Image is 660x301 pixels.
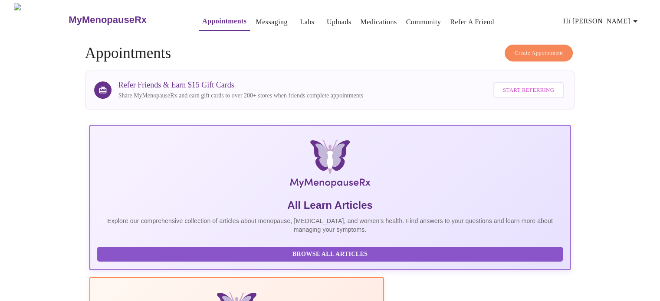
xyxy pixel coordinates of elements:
[406,16,441,28] a: Community
[68,5,181,35] a: MyMenopauseRx
[69,14,147,26] h3: MyMenopauseRx
[491,78,566,103] a: Start Referring
[403,13,445,31] button: Community
[199,13,250,31] button: Appointments
[106,249,555,260] span: Browse All Articles
[447,13,498,31] button: Refer a Friend
[202,15,246,27] a: Appointments
[493,82,564,98] button: Start Referring
[252,13,291,31] button: Messaging
[118,91,363,100] p: Share MyMenopauseRx and earn gift cards to over 200+ stores when friends complete appointments
[14,3,68,36] img: MyMenopauseRx Logo
[505,45,573,61] button: Create Appointment
[293,13,321,31] button: Labs
[300,16,314,28] a: Labs
[560,13,644,30] button: Hi [PERSON_NAME]
[97,217,563,234] p: Explore our comprehensive collection of articles about menopause, [MEDICAL_DATA], and women's hea...
[357,13,400,31] button: Medications
[563,15,640,27] span: Hi [PERSON_NAME]
[515,48,563,58] span: Create Appointment
[327,16,351,28] a: Uploads
[450,16,494,28] a: Refer a Friend
[97,247,563,262] button: Browse All Articles
[360,16,397,28] a: Medications
[256,16,287,28] a: Messaging
[169,139,490,191] img: MyMenopauseRx Logo
[85,45,575,62] h4: Appointments
[97,198,563,212] h5: All Learn Articles
[97,250,565,257] a: Browse All Articles
[118,81,363,90] h3: Refer Friends & Earn $15 Gift Cards
[503,85,554,95] span: Start Referring
[323,13,355,31] button: Uploads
